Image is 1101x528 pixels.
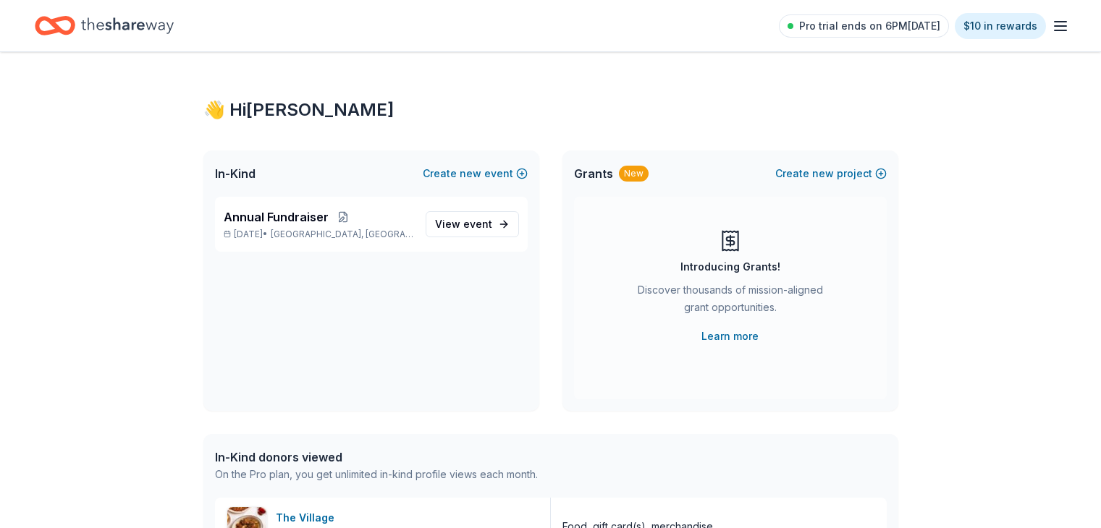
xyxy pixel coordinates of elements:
[812,165,834,182] span: new
[224,208,329,226] span: Annual Fundraiser
[779,14,949,38] a: Pro trial ends on 6PM[DATE]
[680,258,780,276] div: Introducing Grants!
[574,165,613,182] span: Grants
[955,13,1046,39] a: $10 in rewards
[799,17,940,35] span: Pro trial ends on 6PM[DATE]
[632,281,829,322] div: Discover thousands of mission-aligned grant opportunities.
[435,216,492,233] span: View
[215,466,538,483] div: On the Pro plan, you get unlimited in-kind profile views each month.
[276,509,340,527] div: The Village
[423,165,528,182] button: Createnewevent
[215,165,256,182] span: In-Kind
[775,165,887,182] button: Createnewproject
[460,165,481,182] span: new
[215,448,538,466] div: In-Kind donors viewed
[203,98,898,122] div: 👋 Hi [PERSON_NAME]
[35,9,174,43] a: Home
[619,166,649,182] div: New
[224,229,414,240] p: [DATE] •
[271,229,413,240] span: [GEOGRAPHIC_DATA], [GEOGRAPHIC_DATA]
[426,211,519,237] a: View event
[701,328,759,345] a: Learn more
[463,218,492,230] span: event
